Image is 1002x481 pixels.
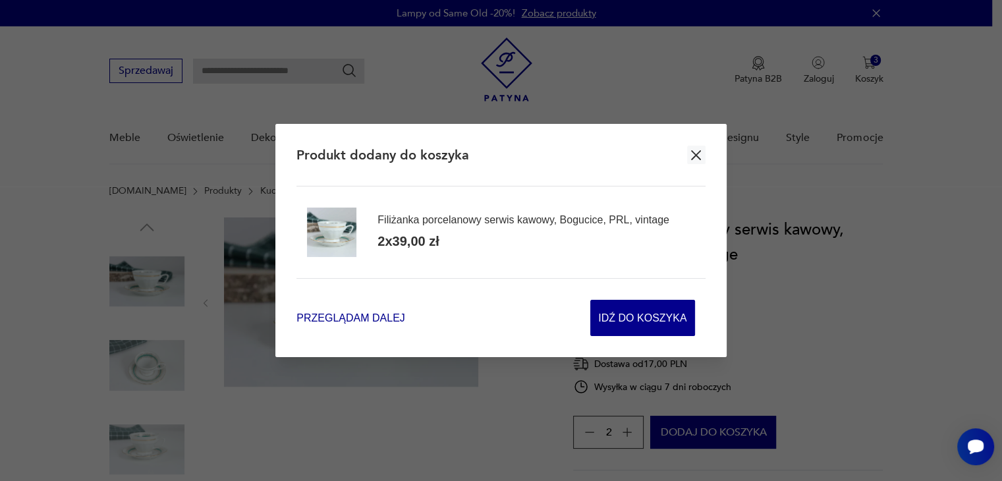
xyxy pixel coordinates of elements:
button: Idź do koszyka [590,300,695,336]
h2: Produkt dodany do koszyka [296,146,469,164]
div: 2 x 39,00 zł [377,233,439,250]
iframe: Smartsupp widget button [957,428,994,465]
img: Zdjęcie produktu [307,208,356,257]
button: Przeglądam dalej [296,310,404,325]
div: Filiżanka porcelanowy serwis kawowy, Bogucice, PRL, vintage [377,214,669,226]
span: Idź do koszyka [598,300,686,335]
